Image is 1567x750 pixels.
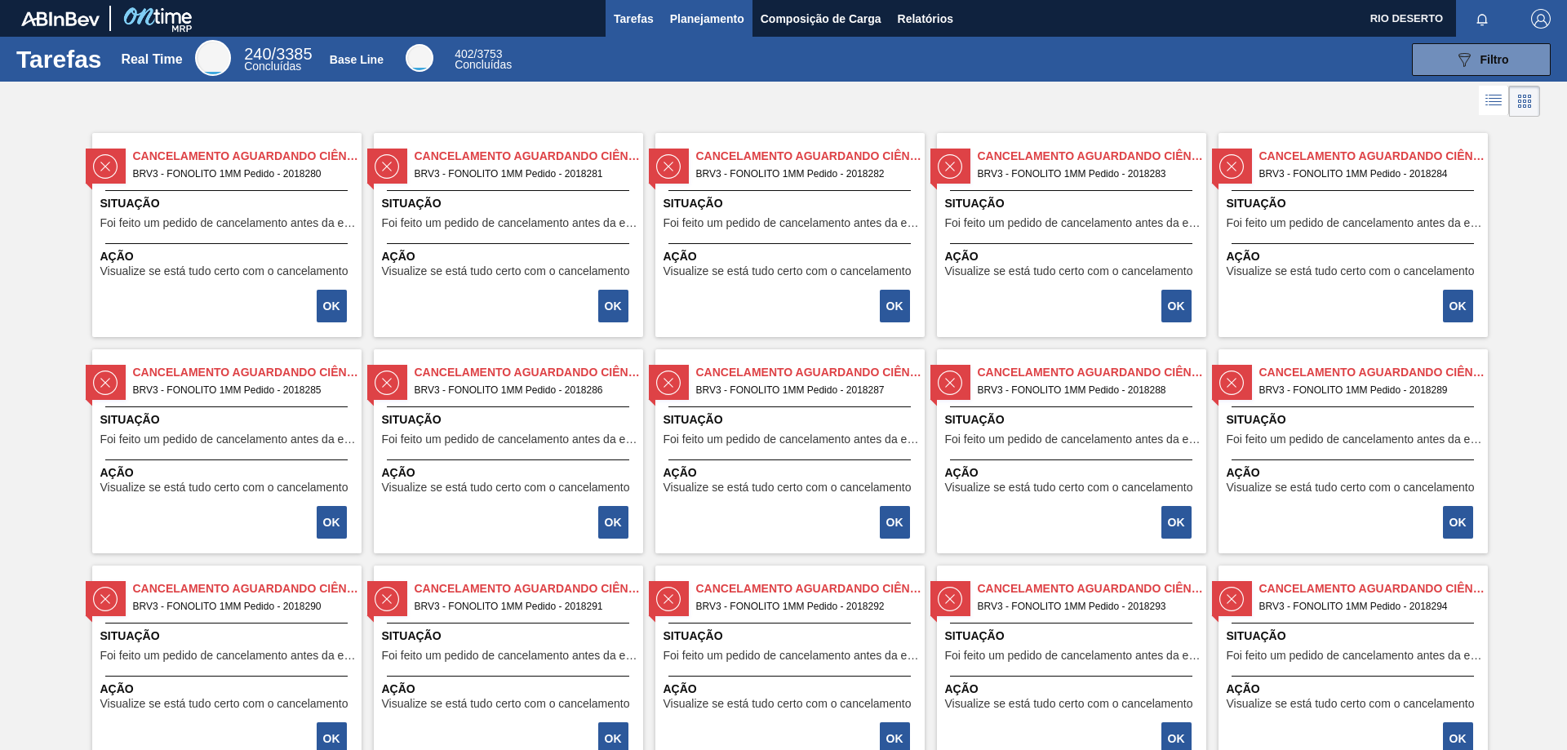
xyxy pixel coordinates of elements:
span: Cancelamento aguardando ciência [978,364,1206,381]
div: Base Line [455,49,512,70]
span: Cancelamento aguardando ciência [1259,580,1488,597]
span: Ação [100,248,357,265]
span: Foi feito um pedido de cancelamento antes da etapa de aguardando faturamento [382,433,639,446]
span: BRV3 - FONOLITO 1MM Pedido - 2018285 [133,381,348,399]
div: Completar tarefa: 29912598 [600,504,630,540]
span: BRV3 - FONOLITO 1MM Pedido - 2018294 [1259,597,1475,615]
span: Cancelamento aguardando ciência [696,364,925,381]
button: OK [598,506,628,539]
span: Situação [664,195,921,212]
img: TNhmsLtSVTkK8tSr43FrP2fwEKptu5GPRR3wAAAABJRU5ErkJggg== [21,11,100,26]
img: status [938,587,962,611]
h1: Tarefas [16,50,102,69]
button: OK [1161,506,1192,539]
span: Concluídas [244,60,301,73]
span: Visualize se está tudo certo com o cancelamento [1227,482,1475,494]
span: Foi feito um pedido de cancelamento antes da etapa de aguardando faturamento [1227,433,1484,446]
img: status [938,154,962,179]
button: OK [880,506,910,539]
span: Visualize se está tudo certo com o cancelamento [100,698,348,710]
span: Visualize se está tudo certo com o cancelamento [664,482,912,494]
img: status [375,371,399,395]
span: Foi feito um pedido de cancelamento antes da etapa de aguardando faturamento [945,217,1202,229]
span: Ação [382,464,639,482]
span: BRV3 - FONOLITO 1MM Pedido - 2018289 [1259,381,1475,399]
span: Visualize se está tudo certo com o cancelamento [1227,265,1475,277]
span: Visualize se está tudo certo com o cancelamento [664,265,912,277]
img: Logout [1531,9,1551,29]
div: Completar tarefa: 29912594 [881,288,912,324]
div: Completar tarefa: 29912601 [1445,504,1475,540]
span: Filtro [1480,53,1509,66]
span: Visualize se está tudo certo com o cancelamento [382,265,630,277]
img: status [938,371,962,395]
img: status [375,587,399,611]
div: Completar tarefa: 29912596 [1445,288,1475,324]
span: Cancelamento aguardando ciência [133,364,362,381]
span: Cancelamento aguardando ciência [978,580,1206,597]
span: Ação [1227,681,1484,698]
span: Cancelamento aguardando ciência [1259,364,1488,381]
span: Situação [382,628,639,645]
span: Ação [382,681,639,698]
span: BRV3 - FONOLITO 1MM Pedido - 2018287 [696,381,912,399]
span: Situação [382,411,639,428]
span: Situação [1227,411,1484,428]
span: Concluídas [455,58,512,71]
img: status [93,587,118,611]
div: Visão em Lista [1479,86,1509,117]
span: Tarefas [614,9,654,29]
img: status [1219,587,1244,611]
span: Visualize se está tudo certo com o cancelamento [100,265,348,277]
div: Completar tarefa: 29912597 [318,504,348,540]
span: Situação [100,628,357,645]
span: BRV3 - FONOLITO 1MM Pedido - 2018281 [415,165,630,183]
img: status [656,371,681,395]
span: Foi feito um pedido de cancelamento antes da etapa de aguardando faturamento [382,217,639,229]
span: Ação [100,681,357,698]
span: Situação [664,411,921,428]
span: BRV3 - FONOLITO 1MM Pedido - 2018291 [415,597,630,615]
button: OK [1443,290,1473,322]
span: Foi feito um pedido de cancelamento antes da etapa de aguardando faturamento [1227,217,1484,229]
span: Foi feito um pedido de cancelamento antes da etapa de aguardando faturamento [100,217,357,229]
span: Situação [382,195,639,212]
span: Relatórios [898,9,953,29]
span: Foi feito um pedido de cancelamento antes da etapa de aguardando faturamento [945,433,1202,446]
img: status [1219,371,1244,395]
span: Ação [100,464,357,482]
button: OK [1161,290,1192,322]
button: OK [880,290,910,322]
span: Cancelamento aguardando ciência [133,148,362,165]
button: OK [598,290,628,322]
div: Completar tarefa: 29912592 [318,288,348,324]
span: Foi feito um pedido de cancelamento antes da etapa de aguardando faturamento [1227,650,1484,662]
span: Visualize se está tudo certo com o cancelamento [664,698,912,710]
span: Cancelamento aguardando ciência [978,148,1206,165]
span: Cancelamento aguardando ciência [133,580,362,597]
span: BRV3 - FONOLITO 1MM Pedido - 2018293 [978,597,1193,615]
span: Composição de Carga [761,9,881,29]
button: OK [1443,506,1473,539]
div: Base Line [406,44,433,72]
div: Completar tarefa: 29912593 [600,288,630,324]
span: / 3385 [244,45,312,63]
div: Real Time [244,47,312,72]
span: Visualize se está tudo certo com o cancelamento [1227,698,1475,710]
span: Ação [664,464,921,482]
span: Cancelamento aguardando ciência [415,148,643,165]
div: Completar tarefa: 29912599 [881,504,912,540]
span: 240 [244,45,271,63]
span: Ação [664,681,921,698]
span: Foi feito um pedido de cancelamento antes da etapa de aguardando faturamento [945,650,1202,662]
button: Notificações [1456,7,1508,30]
span: Foi feito um pedido de cancelamento antes da etapa de aguardando faturamento [100,650,357,662]
img: status [656,154,681,179]
span: 402 [455,47,473,60]
span: Ação [664,248,921,265]
span: BRV3 - FONOLITO 1MM Pedido - 2018286 [415,381,630,399]
span: Situação [664,628,921,645]
span: Situação [945,628,1202,645]
span: BRV3 - FONOLITO 1MM Pedido - 2018283 [978,165,1193,183]
img: status [1219,154,1244,179]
